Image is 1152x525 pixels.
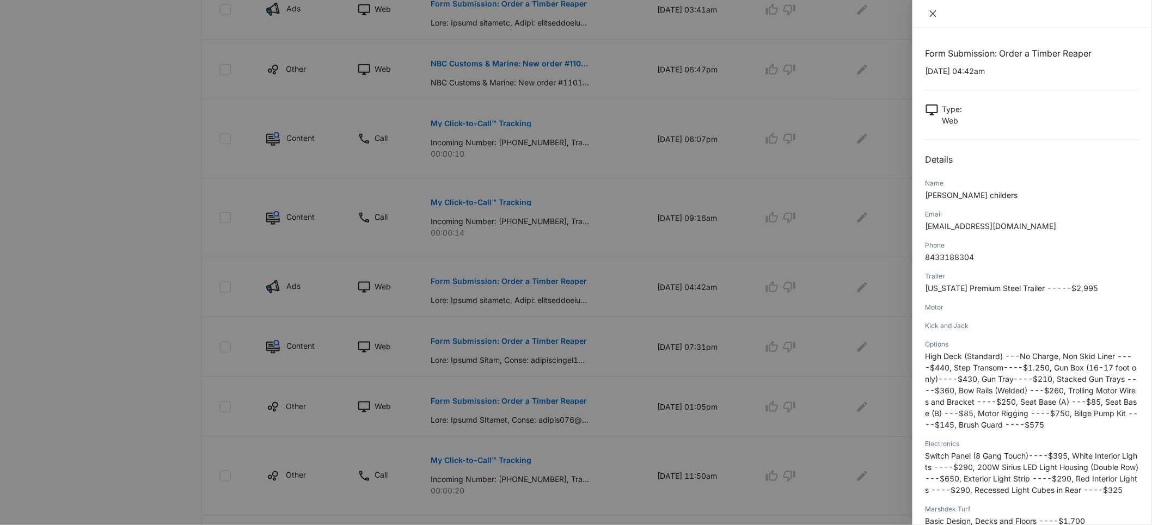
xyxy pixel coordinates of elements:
div: Options [926,339,1139,349]
div: Name [926,178,1139,188]
span: [PERSON_NAME] childers [926,190,1018,200]
span: [US_STATE] Premium Steel Trailer -----$2,995 [926,283,1099,293]
p: Type : [942,103,963,115]
p: Web [942,115,963,126]
h1: Form Submission: Order a Timber Reaper [926,47,1139,60]
div: Kick and Jack [926,321,1139,331]
span: 8433188304 [926,252,975,262]
div: Phone [926,240,1139,250]
p: [DATE] 04:42am [926,65,1139,77]
h2: Details [926,153,1139,166]
span: close [929,9,937,18]
div: Marshdek Turf [926,504,1139,514]
div: Electronics [926,439,1139,449]
div: Trailer [926,271,1139,281]
span: High Deck (Standard) ---No Charge, Non Skid Liner ----$440, Step Transom----$1.250, Gun Box (16-1... [926,351,1138,429]
span: [EMAIL_ADDRESS][DOMAIN_NAME] [926,221,1057,231]
span: Switch Panel (8 Gang Touch)----$395, White Interior Lights ----$290, 200W Sirius LED Light Housin... [926,451,1139,495]
div: Email [926,209,1139,219]
button: Close [926,9,941,18]
div: Motor [926,302,1139,312]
